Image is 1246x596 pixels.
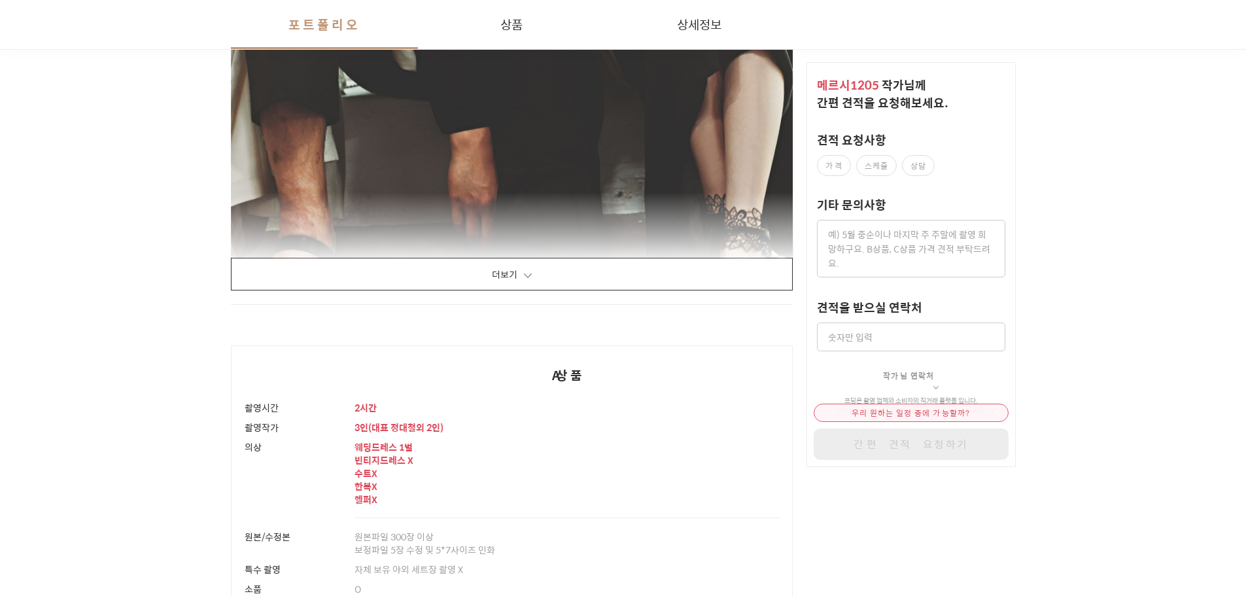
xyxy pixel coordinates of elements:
[368,420,443,434] span: ( 대표 정대철 외 2인 )
[372,492,377,506] span: X
[883,370,934,381] span: 작가님 연락처
[343,366,793,398] div: A상품
[407,453,413,467] span: X
[883,351,939,392] button: 작가님 연락처
[4,415,86,447] a: 홈
[814,429,1009,460] button: 간편 견적 요청하기
[902,155,935,176] label: 상담
[355,401,782,414] p: 2시간
[245,398,343,417] div: 촬영시간
[245,559,343,579] div: 특수 촬영
[390,542,495,557] span: 5장 수정 및 5*7사이즈 인화
[355,530,782,543] p: 원본파일
[390,529,434,544] span: 300장 이상
[817,76,948,111] span: 작가 님께 간편 견적을 요청해보세요.
[355,563,782,576] p: 자체 보유 야외 세트장 촬영
[355,480,782,493] p: 한복
[817,155,851,176] label: 가격
[245,417,343,437] div: 촬영작가
[355,417,782,437] div: 3 인
[86,415,169,447] a: 대화
[817,298,922,316] label: 견적을 받으실 연락처
[169,415,251,447] a: 설정
[372,466,377,480] span: X
[231,258,793,290] button: 더보기
[355,493,782,506] p: 헬퍼
[817,323,1005,351] input: 숫자만 입력
[41,434,49,445] span: 홈
[372,479,377,493] span: X
[856,155,897,176] label: 스케줄
[817,196,886,213] label: 기타 문의사항
[817,131,886,149] label: 견적 요청사항
[355,453,782,466] p: 빈티지드레스
[458,562,463,576] span: X
[355,440,782,453] p: 웨딩드레스
[202,434,218,445] span: 설정
[120,435,135,446] span: 대화
[245,437,343,457] div: 의상
[245,527,343,546] div: 원본/수정본
[817,76,879,94] span: 메르시1205
[399,440,413,454] span: 1벌
[355,466,782,480] p: 수트
[355,582,361,596] span: O
[355,543,782,556] p: 보정파일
